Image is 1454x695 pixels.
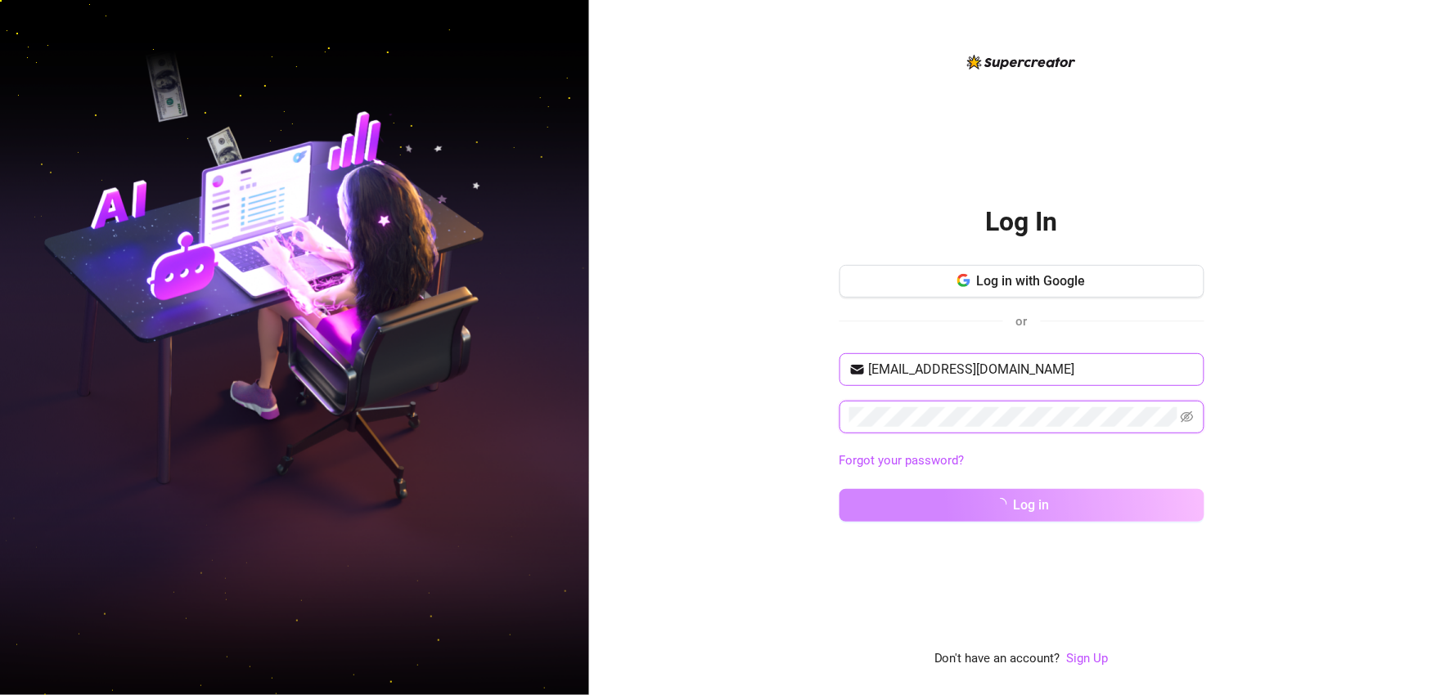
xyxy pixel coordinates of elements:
[1014,497,1050,513] span: Log in
[1067,651,1109,666] a: Sign Up
[994,498,1007,511] span: loading
[840,451,1204,471] a: Forgot your password?
[986,205,1058,239] h2: Log In
[840,453,965,468] a: Forgot your password?
[840,265,1204,298] button: Log in with Google
[869,360,1195,379] input: Your email
[967,55,1076,69] img: logo-BBDzfeDw.svg
[1016,314,1028,329] span: or
[934,649,1060,669] span: Don't have an account?
[977,273,1086,289] span: Log in with Google
[1181,410,1194,424] span: eye-invisible
[1067,649,1109,669] a: Sign Up
[840,489,1204,522] button: Log in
